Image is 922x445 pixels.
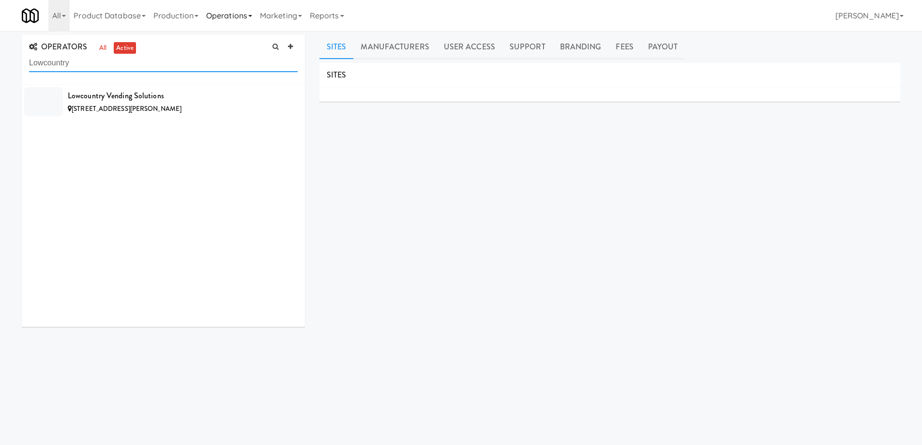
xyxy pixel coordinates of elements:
a: Manufacturers [353,35,436,59]
a: Support [502,35,553,59]
img: Micromart [22,7,39,24]
a: Branding [553,35,609,59]
a: Sites [319,35,354,59]
a: all [97,42,109,54]
a: active [114,42,136,54]
li: Lowcountry Vending Solutions[STREET_ADDRESS][PERSON_NAME] [22,85,305,119]
input: Search Operator [29,54,298,72]
a: Fees [608,35,640,59]
a: User Access [437,35,502,59]
span: [STREET_ADDRESS][PERSON_NAME] [72,104,181,113]
div: Lowcountry Vending Solutions [68,89,298,103]
a: Payout [641,35,685,59]
span: OPERATORS [29,41,87,52]
span: SITES [327,69,347,80]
